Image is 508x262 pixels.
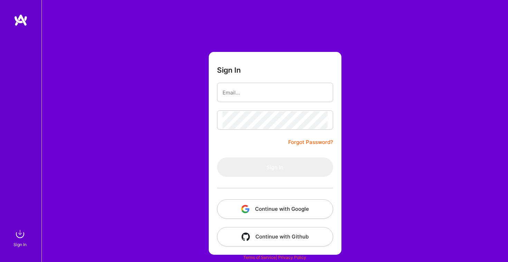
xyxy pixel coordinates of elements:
button: Sign In [217,157,333,177]
img: icon [242,233,250,241]
h3: Sign In [217,66,241,74]
a: sign inSign In [15,227,27,248]
input: Email... [223,84,328,101]
img: logo [14,14,28,26]
a: Terms of Service [243,255,276,260]
a: Forgot Password? [288,138,333,146]
button: Continue with Google [217,199,333,219]
button: Continue with Github [217,227,333,246]
a: Privacy Policy [278,255,306,260]
span: | [243,255,306,260]
div: © 2025 ATeams Inc., All rights reserved. [41,241,508,259]
img: icon [241,205,250,213]
div: Sign In [13,241,27,248]
img: sign in [13,227,27,241]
